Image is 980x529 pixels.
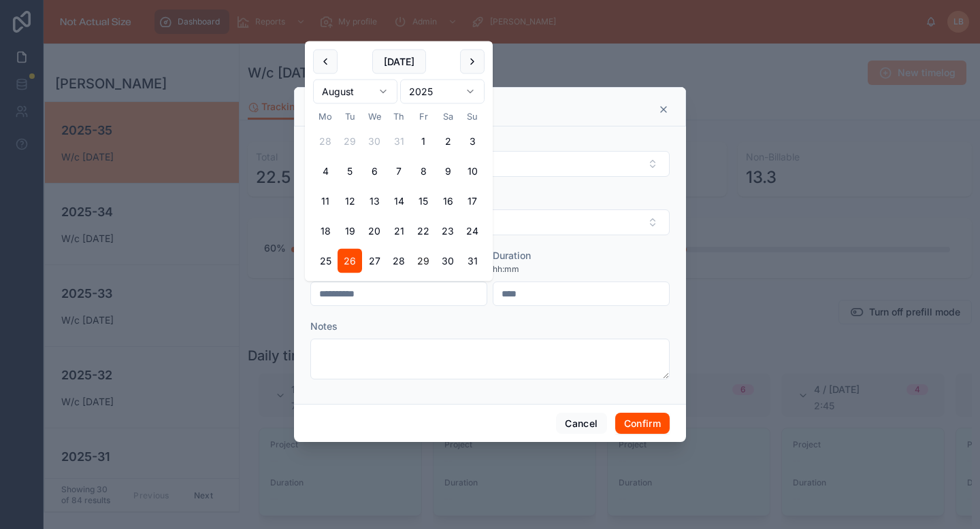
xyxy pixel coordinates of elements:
[493,250,531,261] span: Duration
[313,109,338,124] th: Monday
[338,189,362,214] button: Tuesday, 12 August 2025
[493,264,519,275] span: hh:mm
[436,129,460,154] button: Saturday, 2 August 2025
[338,249,362,273] button: Tuesday, 26 August 2025, selected
[372,50,426,74] button: [DATE]
[411,249,436,273] button: Today, Friday, 29 August 2025
[411,109,436,124] th: Friday
[313,219,338,243] button: Monday, 18 August 2025
[313,129,338,154] button: Monday, 28 July 2025
[436,109,460,124] th: Saturday
[387,109,411,124] th: Thursday
[338,159,362,184] button: Tuesday, 5 August 2025
[362,189,387,214] button: Wednesday, 13 August 2025
[387,159,411,184] button: Thursday, 7 August 2025
[362,109,387,124] th: Wednesday
[313,189,338,214] button: Monday, 11 August 2025
[313,159,338,184] button: Monday, 4 August 2025
[460,249,485,273] button: Sunday, 31 August 2025
[338,219,362,243] button: Tuesday, 19 August 2025
[460,129,485,154] button: Sunday, 3 August 2025
[556,413,606,434] button: Cancel
[460,109,485,124] th: Sunday
[387,249,411,273] button: Thursday, 28 August 2025
[338,129,362,154] button: Tuesday, 29 July 2025
[411,159,436,184] button: Friday, 8 August 2025
[362,159,387,184] button: Wednesday, 6 August 2025
[362,129,387,154] button: Wednesday, 30 July 2025
[387,189,411,214] button: Thursday, 14 August 2025
[362,219,387,243] button: Wednesday, 20 August 2025
[460,189,485,214] button: Sunday, 17 August 2025
[313,249,338,273] button: Monday, 25 August 2025
[436,249,460,273] button: Saturday, 30 August 2025
[436,159,460,184] button: Saturday, 9 August 2025
[338,109,362,124] th: Tuesday
[362,249,387,273] button: Wednesday, 27 August 2025
[411,129,436,154] button: Friday, 1 August 2025
[313,109,485,273] table: August 2025
[460,159,485,184] button: Sunday, 10 August 2025
[387,129,411,154] button: Thursday, 31 July 2025
[436,219,460,243] button: Saturday, 23 August 2025
[411,189,436,214] button: Friday, 15 August 2025
[436,189,460,214] button: Saturday, 16 August 2025
[387,219,411,243] button: Thursday, 21 August 2025
[411,219,436,243] button: Friday, 22 August 2025
[460,219,485,243] button: Sunday, 24 August 2025
[310,320,338,332] span: Notes
[615,413,670,434] button: Confirm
